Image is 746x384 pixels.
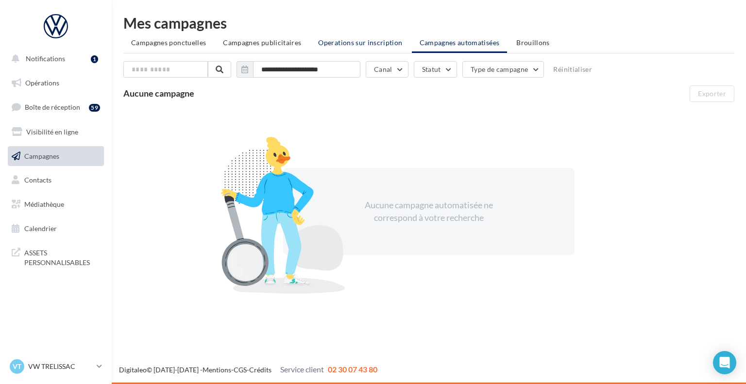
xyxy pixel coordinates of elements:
[6,242,106,271] a: ASSETS PERSONNALISABLES
[6,194,106,215] a: Médiathèque
[6,146,106,167] a: Campagnes
[462,61,544,78] button: Type de campagne
[123,88,194,99] span: Aucune campagne
[24,246,100,267] span: ASSETS PERSONNALISABLES
[26,54,65,63] span: Notifications
[414,61,457,78] button: Statut
[89,104,100,112] div: 59
[234,366,247,374] a: CGS
[328,365,377,374] span: 02 30 07 43 80
[318,38,402,47] span: Operations sur inscription
[6,122,106,142] a: Visibilité en ligne
[345,199,512,224] div: Aucune campagne automatisée ne correspond à votre recherche
[24,176,51,184] span: Contacts
[223,38,301,47] span: Campagnes publicitaires
[24,200,64,208] span: Médiathèque
[25,79,59,87] span: Opérations
[280,365,324,374] span: Service client
[28,362,93,371] p: VW TRELISSAC
[119,366,147,374] a: Digitaleo
[690,85,734,102] button: Exporter
[6,97,106,117] a: Boîte de réception59
[26,128,78,136] span: Visibilité en ligne
[24,224,57,233] span: Calendrier
[6,73,106,93] a: Opérations
[6,170,106,190] a: Contacts
[6,218,106,239] a: Calendrier
[713,351,736,374] div: Open Intercom Messenger
[549,64,596,75] button: Réinitialiser
[8,357,104,376] a: VT VW TRELISSAC
[6,49,102,69] button: Notifications 1
[119,366,377,374] span: © [DATE]-[DATE] - - -
[131,38,206,47] span: Campagnes ponctuelles
[516,38,550,47] span: Brouillons
[13,362,21,371] span: VT
[91,55,98,63] div: 1
[249,366,271,374] a: Crédits
[24,151,59,160] span: Campagnes
[203,366,231,374] a: Mentions
[366,61,408,78] button: Canal
[25,103,80,111] span: Boîte de réception
[123,16,734,30] div: Mes campagnes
